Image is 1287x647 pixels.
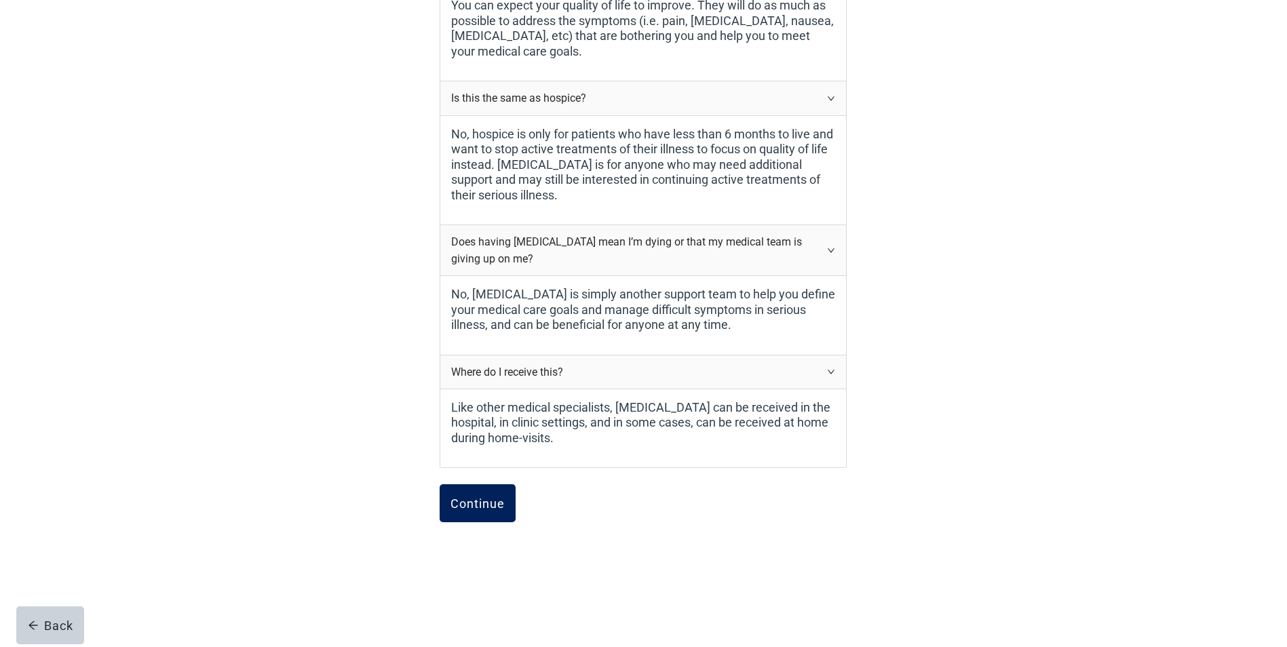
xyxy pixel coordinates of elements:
[440,355,846,389] div: Where do I receive this?
[440,225,846,275] div: Does having [MEDICAL_DATA] mean I’m dying or that my medical team is giving up on me?
[450,496,505,510] div: Continue
[451,127,835,203] label: No, hospice is only for patients who have less than 6 months to live and want to stop active trea...
[28,620,39,631] span: arrow-left
[451,287,835,333] label: No, [MEDICAL_DATA] is simply another support team to help you define your medical care goals and ...
[28,619,73,632] div: Back
[451,400,835,446] label: Like other medical specialists, [MEDICAL_DATA] can be received in the hospital, in clinic setting...
[827,246,835,254] span: right
[440,81,846,115] div: Is this the same as hospice?
[440,484,516,522] button: Continue
[16,606,84,644] button: arrow-leftBack
[451,364,819,380] div: Where do I receive this?
[827,368,835,376] span: right
[827,94,835,102] span: right
[451,233,819,267] div: Does having [MEDICAL_DATA] mean I’m dying or that my medical team is giving up on me?
[451,90,819,106] div: Is this the same as hospice?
